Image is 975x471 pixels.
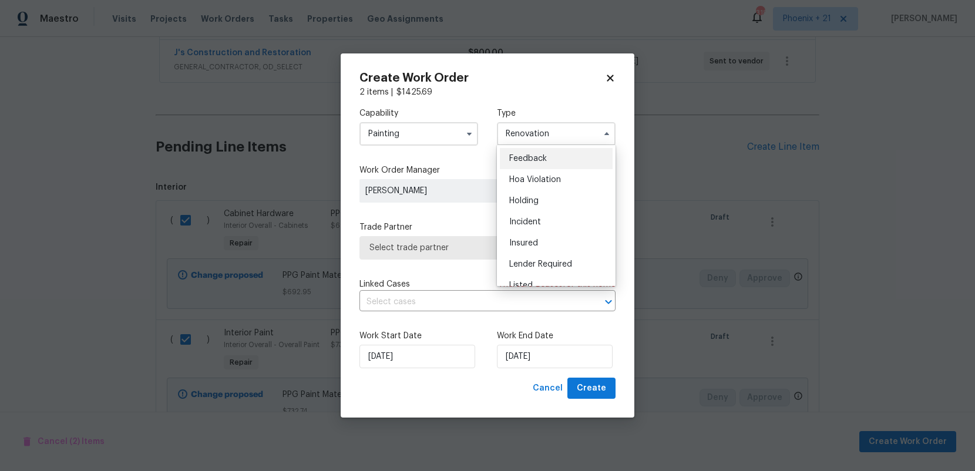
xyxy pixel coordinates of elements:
span: Linked Cases [359,278,410,290]
button: Hide options [600,127,614,141]
span: Insured [509,239,538,247]
span: Cancel [533,381,563,396]
span: Incident [509,218,541,226]
label: Work Order Manager [359,164,616,176]
span: Select trade partner [369,242,606,254]
span: Hoa Violation [509,176,561,184]
span: 8 [535,280,540,288]
input: Select... [497,122,616,146]
input: Select... [359,122,478,146]
span: [PERSON_NAME] [365,185,534,197]
label: Work Start Date [359,330,478,342]
button: Show options [462,127,476,141]
span: Holding [509,197,539,205]
button: Open [600,294,617,310]
span: $ 1425.69 [396,88,432,96]
span: Feedback [509,154,547,163]
label: Trade Partner [359,221,616,233]
label: Capability [359,107,478,119]
input: Select cases [359,293,583,311]
label: Work End Date [497,330,616,342]
span: Lender Required [509,260,572,268]
div: 2 items | [359,86,616,98]
span: Create [577,381,606,396]
h2: Create Work Order [359,72,605,84]
button: Cancel [528,378,567,399]
button: Create [567,378,616,399]
label: Type [497,107,616,119]
input: M/D/YYYY [359,345,475,368]
span: Listed [509,281,533,290]
input: M/D/YYYY [497,345,613,368]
